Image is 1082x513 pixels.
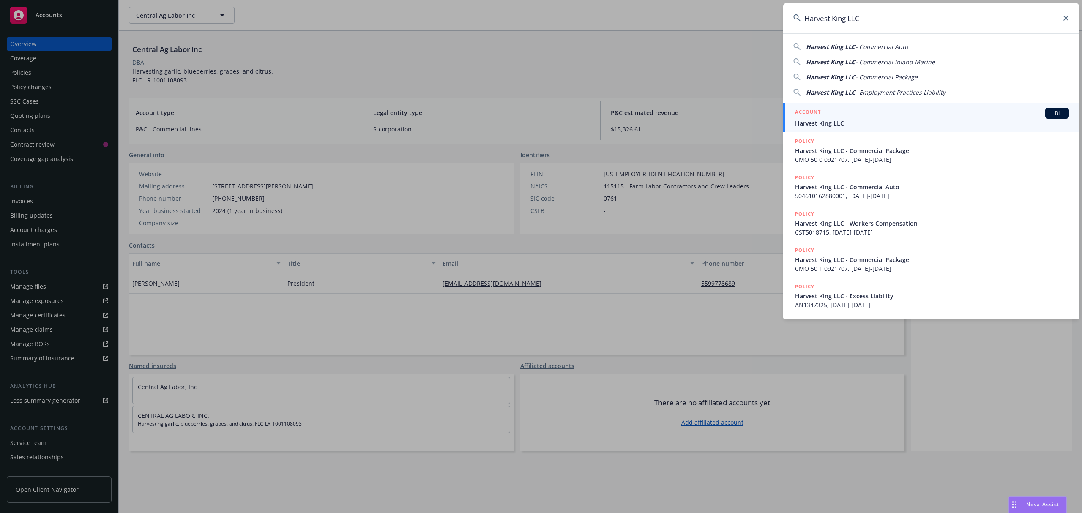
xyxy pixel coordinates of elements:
a: ACCOUNTBIHarvest King LLC [783,103,1079,132]
h5: POLICY [795,173,814,182]
span: - Employment Practices Liability [855,88,945,96]
span: CMO 50 0 0921707, [DATE]-[DATE] [795,155,1069,164]
a: POLICYHarvest King LLC - Workers CompensationCST5018715, [DATE]-[DATE] [783,205,1079,241]
span: - Commercial Package [855,73,918,81]
span: Harvest King LLC - Workers Compensation [795,219,1069,228]
h5: POLICY [795,282,814,291]
span: Harvest King LLC [806,43,855,51]
a: POLICYHarvest King LLC - Commercial PackageCMO 50 1 0921707, [DATE]-[DATE] [783,241,1079,278]
span: 504610162880001, [DATE]-[DATE] [795,191,1069,200]
button: Nova Assist [1008,496,1067,513]
a: POLICYHarvest King LLC - Excess LiabilityAN1347325, [DATE]-[DATE] [783,278,1079,314]
span: BI [1049,109,1066,117]
h5: ACCOUNT [795,108,821,118]
span: - Commercial Inland Marine [855,58,935,66]
span: CMO 50 1 0921707, [DATE]-[DATE] [795,264,1069,273]
span: Harvest King LLC - Commercial Auto [795,183,1069,191]
span: Nova Assist [1026,501,1060,508]
h5: POLICY [795,210,814,218]
span: Harvest King LLC - Excess Liability [795,292,1069,300]
a: POLICYHarvest King LLC - Commercial Auto504610162880001, [DATE]-[DATE] [783,169,1079,205]
h5: POLICY [795,137,814,145]
h5: POLICY [795,246,814,254]
span: Harvest King LLC [806,58,855,66]
span: Harvest King LLC [795,119,1069,128]
span: Harvest King LLC - Commercial Package [795,255,1069,264]
a: POLICYHarvest King LLC - Commercial PackageCMO 50 0 0921707, [DATE]-[DATE] [783,132,1079,169]
span: - Commercial Auto [855,43,908,51]
input: Search... [783,3,1079,33]
div: Drag to move [1009,497,1019,513]
span: AN1347325, [DATE]-[DATE] [795,300,1069,309]
span: Harvest King LLC [806,88,855,96]
span: CST5018715, [DATE]-[DATE] [795,228,1069,237]
span: Harvest King LLC - Commercial Package [795,146,1069,155]
span: Harvest King LLC [806,73,855,81]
